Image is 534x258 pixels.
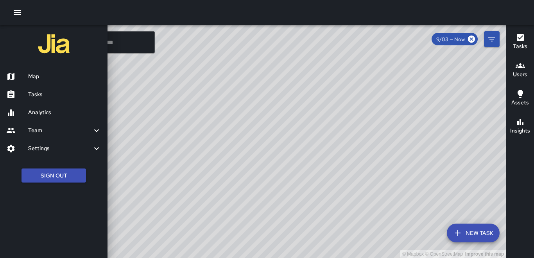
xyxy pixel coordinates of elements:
[447,224,500,242] button: New Task
[513,42,527,51] h6: Tasks
[38,28,70,59] img: jia-logo
[28,144,92,153] h6: Settings
[28,126,92,135] h6: Team
[28,108,101,117] h6: Analytics
[511,99,529,107] h6: Assets
[22,168,86,183] button: Sign Out
[510,127,530,135] h6: Insights
[513,70,527,79] h6: Users
[28,72,101,81] h6: Map
[28,90,101,99] h6: Tasks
